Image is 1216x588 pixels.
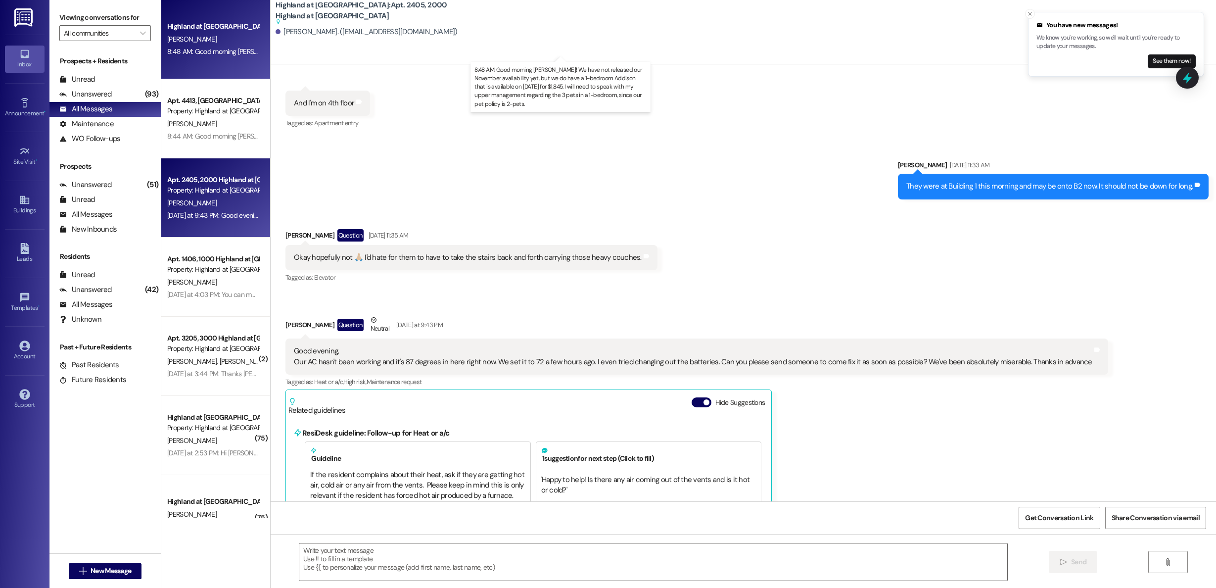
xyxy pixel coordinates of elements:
[59,89,112,99] div: Unanswered
[302,428,449,438] b: ResiDesk guideline: Follow-up for Heat or a/c
[5,240,45,267] a: Leads
[167,264,259,275] div: Property: Highland at [GEOGRAPHIC_DATA]
[5,143,45,170] a: Site Visit •
[167,198,217,207] span: [PERSON_NAME]
[14,8,35,27] img: ResiDesk Logo
[79,567,87,575] i: 
[49,342,161,352] div: Past + Future Residents
[69,563,142,579] button: New Message
[1049,551,1097,573] button: Send
[167,448,800,457] div: [DATE] at 2:53 PM: Hi [PERSON_NAME]! An Amazon package was delivered to your old address here. If...
[285,375,1108,389] div: Tagged as:
[5,338,45,364] a: Account
[167,96,259,106] div: Apt. 4413, [GEOGRAPHIC_DATA] at [GEOGRAPHIC_DATA]
[367,378,422,386] span: Maintenance request
[59,285,112,295] div: Unanswered
[140,29,145,37] i: 
[167,132,881,141] div: 8:44 AM: Good morning [PERSON_NAME], we still haven't received the email for AL power confirmatio...
[288,397,346,416] div: Related guidelines
[366,230,409,241] div: [DATE] 11:35 AM
[5,192,45,218] a: Buildings
[5,46,45,72] a: Inbox
[59,180,112,190] div: Unanswered
[285,229,657,245] div: [PERSON_NAME]
[947,160,990,170] div: [DATE] 11:33 AM
[167,35,217,44] span: [PERSON_NAME]
[294,98,354,108] div: And I'm on 4th floor
[898,160,1209,174] div: [PERSON_NAME]
[167,357,220,366] span: [PERSON_NAME]
[167,510,217,519] span: [PERSON_NAME]
[59,10,151,25] label: Viewing conversations for
[285,270,657,285] div: Tagged as:
[1019,507,1100,529] button: Get Conversation Link
[314,273,336,282] span: Elevator
[394,320,443,330] div: [DATE] at 9:43 PM
[310,470,525,501] div: If the resident complains about their heat, ask if they are getting hot air, cold air or any air ...
[167,254,259,264] div: Apt. 1406, 1000 Highland at [GEOGRAPHIC_DATA]
[715,397,765,408] label: Hide Suggestions
[906,181,1193,192] div: They were at Building 1 this morning and may be onto B2 now. It should not be down for long.
[59,119,114,129] div: Maintenance
[167,278,217,287] span: [PERSON_NAME]
[285,315,1108,339] div: [PERSON_NAME]
[167,47,989,56] div: 8:48 AM: Good morning [PERSON_NAME]! We have not released our November availability yet, but we d...
[285,116,370,130] div: Tagged as:
[343,378,367,386] span: High risk ,
[541,475,751,495] span: ' Happy to help! Is there any air coming out of the vents and is it hot or cold? '
[64,25,135,41] input: All communities
[167,423,259,433] div: Property: Highland at [GEOGRAPHIC_DATA]
[167,412,259,423] div: Highland at [GEOGRAPHIC_DATA]
[167,106,259,116] div: Property: Highland at [GEOGRAPHIC_DATA]
[36,157,37,164] span: •
[220,357,269,366] span: [PERSON_NAME]
[49,251,161,262] div: Residents
[59,224,117,235] div: New Inbounds
[294,252,642,263] div: Okay hopefully not 🙏🏼‌ I'd hate for them to have to take the stairs back and forth carrying those...
[5,289,45,316] a: Templates •
[337,319,364,331] div: Question
[167,343,259,354] div: Property: Highland at [GEOGRAPHIC_DATA]
[1164,558,1171,566] i: 
[167,496,259,507] div: Highland at [GEOGRAPHIC_DATA]
[142,87,161,102] div: (93)
[59,104,112,114] div: All Messages
[59,209,112,220] div: All Messages
[1112,513,1200,523] span: Share Conversation via email
[310,447,525,463] h5: Guideline
[59,299,112,310] div: All Messages
[369,315,391,336] div: Neutral
[91,566,131,576] span: New Message
[1060,558,1067,566] i: 
[49,161,161,172] div: Prospects
[337,229,364,242] div: Question
[474,66,647,108] p: 8:48 AM: Good morning [PERSON_NAME]! We have not released our November availability yet, but we d...
[59,74,95,85] div: Unread
[294,346,1092,367] div: Good evening, Our AC hasn't been working and it's 87 degrees in here right now. We set it to 72 a...
[1148,54,1196,68] button: See them now!
[38,303,40,310] span: •
[1025,513,1093,523] span: Get Conversation Link
[1036,34,1196,51] p: We know you're working, so we'll wait until you're ready to update your messages.
[167,369,294,378] div: [DATE] at 3:44 PM: Thanks [PERSON_NAME]!
[1071,557,1086,567] span: Send
[49,56,161,66] div: Prospects + Residents
[276,27,458,37] div: [PERSON_NAME]. ([EMAIL_ADDRESS][DOMAIN_NAME])
[44,108,46,115] span: •
[541,447,756,463] h5: 1 suggestion for next step (Click to fill)
[59,360,119,370] div: Past Residents
[167,211,995,220] div: [DATE] at 9:43 PM: Good evening, Our AC hasn't been working and it's 87 degrees in here right now...
[1105,507,1206,529] button: Share Conversation via email
[1036,20,1196,30] div: You have new messages!
[59,134,120,144] div: WO Follow-ups
[59,314,101,325] div: Unknown
[144,177,161,193] div: (51)
[167,175,259,185] div: Apt. 2405, 2000 Highland at [GEOGRAPHIC_DATA]
[167,119,217,128] span: [PERSON_NAME]
[142,282,161,297] div: (42)
[59,375,126,385] div: Future Residents
[167,436,217,445] span: [PERSON_NAME]
[1025,9,1035,19] button: Close toast
[167,185,259,196] div: Property: Highland at [GEOGRAPHIC_DATA]
[167,333,259,343] div: Apt. 3205, 3000 Highland at [GEOGRAPHIC_DATA]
